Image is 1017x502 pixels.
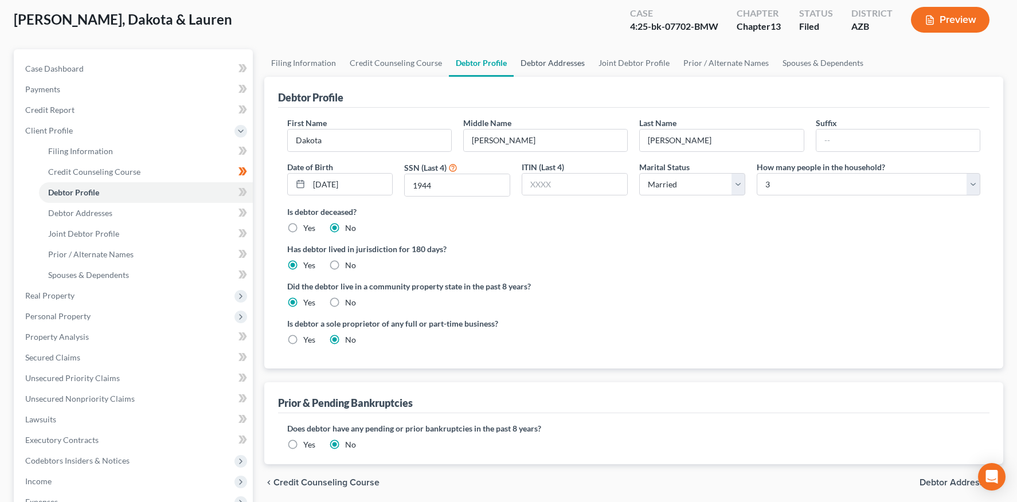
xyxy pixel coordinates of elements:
label: Yes [303,297,315,308]
div: Filed [799,20,833,33]
a: Executory Contracts [16,430,253,450]
a: Credit Report [16,100,253,120]
a: Spouses & Dependents [39,265,253,285]
a: Lawsuits [16,409,253,430]
a: Secured Claims [16,347,253,368]
div: Chapter [737,20,781,33]
a: Prior / Alternate Names [39,244,253,265]
label: Yes [303,260,315,271]
button: Debtor Addresses chevron_right [920,478,1003,487]
div: Prior & Pending Bankruptcies [278,396,413,410]
label: SSN (Last 4) [404,162,447,174]
a: Debtor Addresses [39,203,253,223]
span: Codebtors Insiders & Notices [25,456,130,465]
input: XXXX [522,174,627,195]
span: Unsecured Nonpriority Claims [25,394,135,403]
span: Credit Counseling Course [273,478,380,487]
div: Chapter [737,7,781,20]
i: chevron_left [264,478,273,487]
a: Case Dashboard [16,58,253,79]
a: Prior / Alternate Names [676,49,776,77]
label: Middle Name [463,117,511,129]
label: ITIN (Last 4) [522,161,564,173]
div: Debtor Profile [278,91,343,104]
a: Filing Information [39,141,253,162]
span: Real Property [25,291,75,300]
label: Suffix [816,117,837,129]
div: Open Intercom Messenger [978,463,1006,491]
div: Case [630,7,718,20]
a: Filing Information [264,49,343,77]
span: Filing Information [48,146,113,156]
span: Personal Property [25,311,91,321]
a: Debtor Profile [449,49,514,77]
span: 13 [770,21,781,32]
span: Debtor Addresses [48,208,112,218]
span: Case Dashboard [25,64,84,73]
button: Preview [911,7,989,33]
div: 4:25-bk-07702-BMW [630,20,718,33]
a: Payments [16,79,253,100]
a: Unsecured Priority Claims [16,368,253,389]
span: Prior / Alternate Names [48,249,134,259]
label: Is debtor a sole proprietor of any full or part-time business? [287,317,628,330]
label: Yes [303,222,315,234]
label: Yes [303,439,315,450]
a: Unsecured Nonpriority Claims [16,389,253,409]
a: Joint Debtor Profile [592,49,676,77]
input: -- [640,130,803,151]
span: Income [25,476,52,486]
label: How many people in the household? [757,161,885,173]
span: Unsecured Priority Claims [25,373,120,383]
div: AZB [851,20,893,33]
input: XXXX [405,174,510,196]
label: No [345,260,356,271]
label: Yes [303,334,315,346]
span: Credit Report [25,105,75,115]
label: Date of Birth [287,161,333,173]
label: Marital Status [639,161,690,173]
span: Secured Claims [25,352,80,362]
label: Did the debtor live in a community property state in the past 8 years? [287,280,981,292]
a: Property Analysis [16,327,253,347]
span: Debtor Profile [48,187,99,197]
label: Has debtor lived in jurisdiction for 180 days? [287,243,981,255]
a: Debtor Profile [39,182,253,203]
span: Spouses & Dependents [48,270,129,280]
span: Executory Contracts [25,435,99,445]
span: [PERSON_NAME], Dakota & Lauren [14,11,232,28]
label: No [345,297,356,308]
label: No [345,439,356,450]
label: First Name [287,117,327,129]
a: Spouses & Dependents [776,49,870,77]
a: Debtor Addresses [514,49,592,77]
span: Debtor Addresses [920,478,994,487]
input: MM/DD/YYYY [309,174,393,195]
div: District [851,7,893,20]
span: Client Profile [25,125,73,135]
span: Joint Debtor Profile [48,229,119,238]
a: Credit Counseling Course [343,49,449,77]
input: -- [288,130,451,151]
a: Joint Debtor Profile [39,223,253,244]
span: Lawsuits [25,414,56,424]
button: chevron_left Credit Counseling Course [264,478,380,487]
input: -- [816,130,980,151]
label: No [345,334,356,346]
span: Credit Counseling Course [48,167,140,177]
label: Is debtor deceased? [287,206,981,218]
div: Status [799,7,833,20]
a: Credit Counseling Course [39,162,253,182]
span: Payments [25,84,60,94]
span: Property Analysis [25,332,89,342]
input: M.I [464,130,627,151]
label: No [345,222,356,234]
label: Does debtor have any pending or prior bankruptcies in the past 8 years? [287,422,981,434]
label: Last Name [639,117,676,129]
